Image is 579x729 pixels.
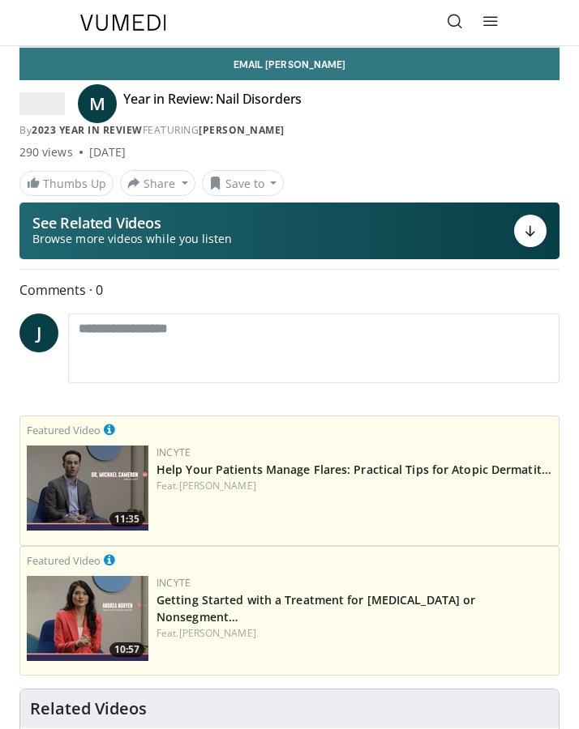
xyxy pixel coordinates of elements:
[27,446,148,531] a: 11:35
[32,123,143,137] a: 2023 Year in Review
[157,576,191,590] a: Incyte
[157,592,475,625] a: Getting Started with a Treatment for [MEDICAL_DATA] or Nonsegment…
[179,479,256,492] a: [PERSON_NAME]
[19,171,114,196] a: Thumbs Up
[27,446,148,531] img: 601112bd-de26-4187-b266-f7c9c3587f14.png.150x105_q85_crop-smart_upscale.jpg
[123,91,302,117] h4: Year in Review: Nail Disorders
[80,15,166,31] img: VuMedi Logo
[120,170,195,196] button: Share
[157,462,551,477] a: Help Your Patients Manage Flares: Practical Tips for Atopic Dermatit…
[179,626,256,640] a: [PERSON_NAME]
[109,512,144,526] span: 11:35
[19,123,560,138] div: By FEATURING
[30,699,147,718] h4: Related Videos
[19,279,560,301] span: Comments 0
[157,446,191,459] a: Incyte
[27,553,101,568] small: Featured Video
[27,576,148,661] img: e02a99de-beb8-4d69-a8cb-018b1ffb8f0c.png.150x105_q85_crop-smart_upscale.jpg
[32,231,232,247] span: Browse more videos while you listen
[78,84,117,123] a: M
[19,144,73,160] span: 290 views
[157,626,552,641] div: Feat.
[27,423,101,437] small: Featured Video
[19,202,560,259] button: See Related Videos Browse more videos while you listen
[19,313,58,352] a: J
[157,479,552,493] div: Feat.
[27,576,148,661] a: 10:57
[32,215,232,231] p: See Related Videos
[202,170,285,196] button: Save to
[109,642,144,657] span: 10:57
[19,91,65,117] img: 2023 Year in Review
[19,48,560,80] a: Email [PERSON_NAME]
[89,144,126,160] div: [DATE]
[199,123,285,137] a: [PERSON_NAME]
